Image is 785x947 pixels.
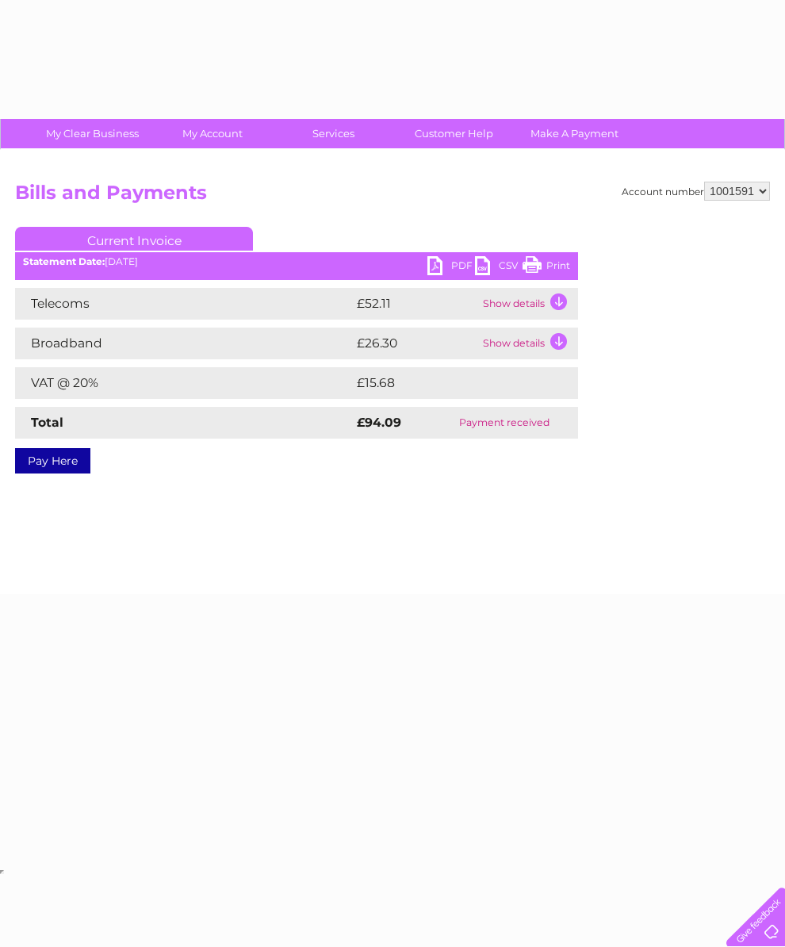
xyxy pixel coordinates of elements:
[15,328,353,359] td: Broadband
[523,256,570,279] a: Print
[353,288,479,320] td: £52.11
[147,119,278,148] a: My Account
[15,448,90,473] a: Pay Here
[431,407,578,439] td: Payment received
[357,415,401,430] strong: £94.09
[475,256,523,279] a: CSV
[509,119,640,148] a: Make A Payment
[15,227,253,251] a: Current Invoice
[15,288,353,320] td: Telecoms
[15,182,770,212] h2: Bills and Payments
[353,367,545,399] td: £15.68
[479,328,578,359] td: Show details
[479,288,578,320] td: Show details
[427,256,475,279] a: PDF
[27,119,158,148] a: My Clear Business
[15,367,353,399] td: VAT @ 20%
[622,182,770,201] div: Account number
[268,119,399,148] a: Services
[15,256,578,267] div: [DATE]
[23,255,105,267] b: Statement Date:
[31,415,63,430] strong: Total
[389,119,519,148] a: Customer Help
[353,328,479,359] td: £26.30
